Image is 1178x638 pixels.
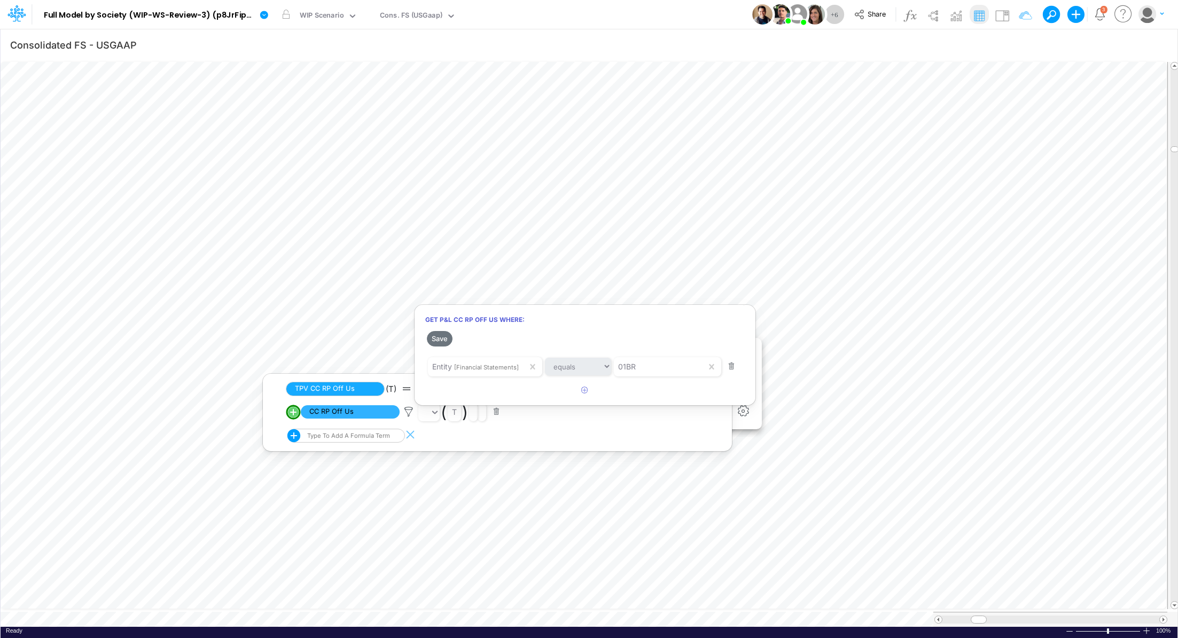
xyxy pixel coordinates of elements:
[618,361,636,372] div: 01BR
[432,361,519,372] div: Entity
[432,362,452,371] span: Entity
[427,331,453,346] button: Save
[618,362,636,371] span: 01BR
[770,4,790,25] img: User Image Icon
[785,2,809,26] img: User Image Icon
[805,4,825,25] img: User Image Icon
[752,4,773,25] img: User Image Icon
[454,364,519,371] span: [Financial Statements]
